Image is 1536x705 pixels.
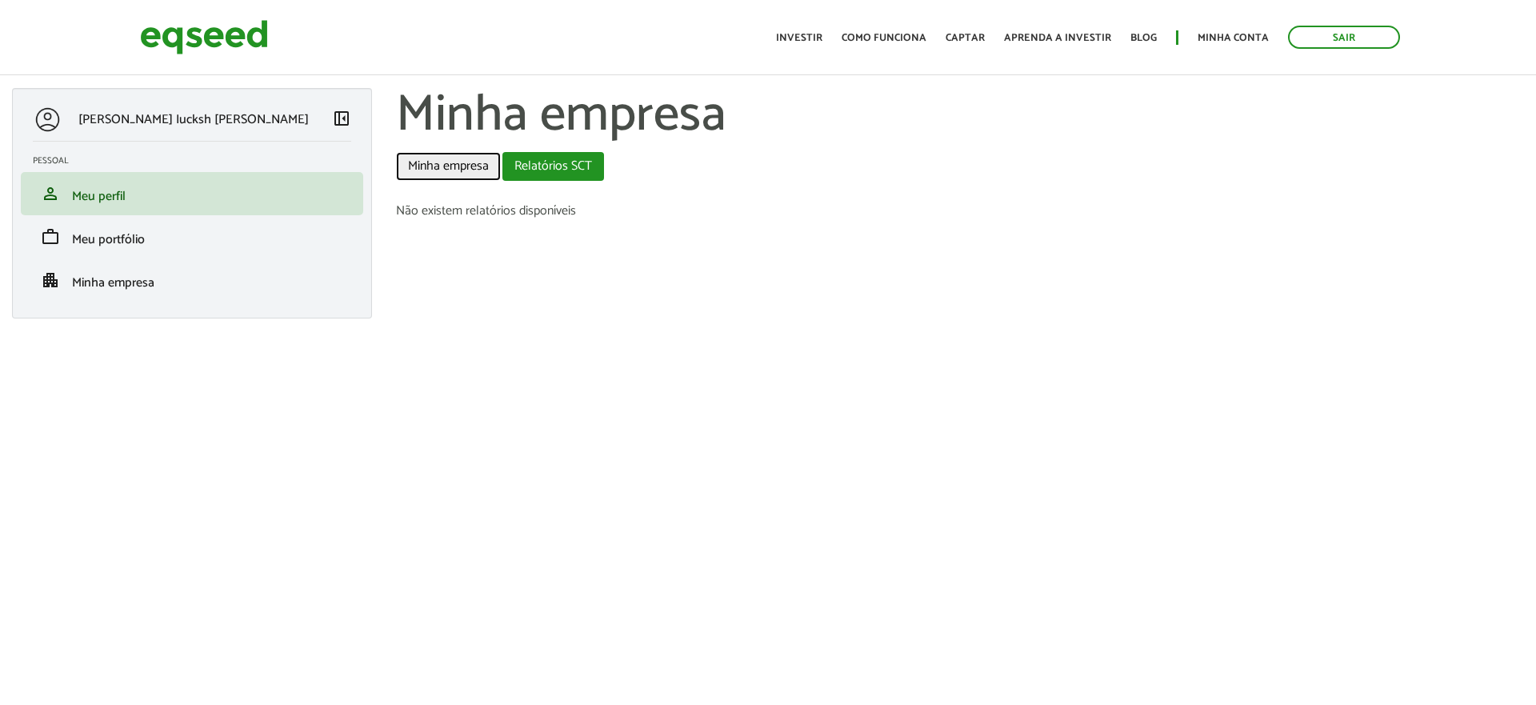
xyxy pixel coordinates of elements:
[776,33,822,43] a: Investir
[72,229,145,250] span: Meu portfólio
[842,33,926,43] a: Como funciona
[21,215,363,258] li: Meu portfólio
[72,186,126,207] span: Meu perfil
[21,258,363,302] li: Minha empresa
[332,109,351,131] a: Colapsar menu
[72,272,154,294] span: Minha empresa
[396,205,1524,218] section: Não existem relatórios disponíveis
[1130,33,1157,43] a: Blog
[33,270,351,290] a: apartmentMinha empresa
[1004,33,1111,43] a: Aprenda a investir
[78,112,309,127] p: [PERSON_NAME] Iucksh [PERSON_NAME]
[396,152,501,181] a: Minha empresa
[502,152,604,181] a: Relatórios SCT
[33,227,351,246] a: workMeu portfólio
[946,33,985,43] a: Captar
[396,88,1524,144] h1: Minha empresa
[33,156,363,166] h2: Pessoal
[41,270,60,290] span: apartment
[332,109,351,128] span: left_panel_close
[1198,33,1269,43] a: Minha conta
[41,184,60,203] span: person
[140,16,268,58] img: EqSeed
[21,172,363,215] li: Meu perfil
[41,227,60,246] span: work
[33,184,351,203] a: personMeu perfil
[1288,26,1400,49] a: Sair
